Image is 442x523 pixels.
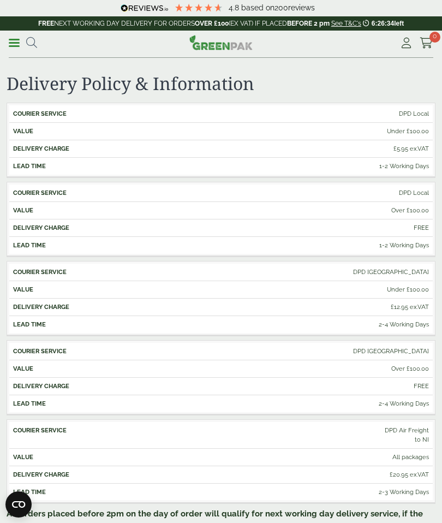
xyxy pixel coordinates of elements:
td: £12.95 ex.VAT [9,299,433,316]
td: DPD Local [9,105,433,123]
img: REVIEWS.io [121,4,168,12]
i: My Account [399,38,413,49]
td: Over £100.00 [9,360,433,378]
td: DPD Local [9,185,433,202]
td: 2-3 Working Days [9,484,433,501]
strong: OVER £100 [195,20,229,27]
td: FREE [9,378,433,395]
a: 0 [420,35,433,51]
td: £5.95 ex.VAT [9,140,433,158]
td: Under £100.00 [9,281,433,299]
a: See T&C's [331,20,361,27]
td: 1-2 Working Days [9,237,433,254]
td: DPD Air Freight to NI [9,422,433,449]
div: 4.79 Stars [174,3,223,13]
td: 2-4 Working Days [9,395,433,412]
td: FREE [9,219,433,237]
i: Cart [420,38,433,49]
td: 1-2 Working Days [9,158,433,175]
h2: Delivery Policy & Information [7,73,435,94]
td: 2-4 Working Days [9,316,433,333]
td: All packages [9,449,433,466]
span: Based on [241,3,274,12]
td: Over £100.00 [9,202,433,219]
span: 0 [429,32,440,43]
span: 4.8 [229,3,241,12]
strong: BEFORE 2 pm [287,20,330,27]
span: 200 [274,3,288,12]
img: GreenPak Supplies [189,35,253,50]
strong: FREE [38,20,54,27]
td: DPD [GEOGRAPHIC_DATA] [9,343,433,360]
td: DPD [GEOGRAPHIC_DATA] [9,264,433,281]
span: reviews [288,3,315,12]
td: Under £100.00 [9,123,433,140]
button: Open CMP widget [5,491,32,518]
span: left [394,20,404,27]
span: 6:26:34 [372,20,394,27]
td: £20.95 ex.VAT [9,466,433,484]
